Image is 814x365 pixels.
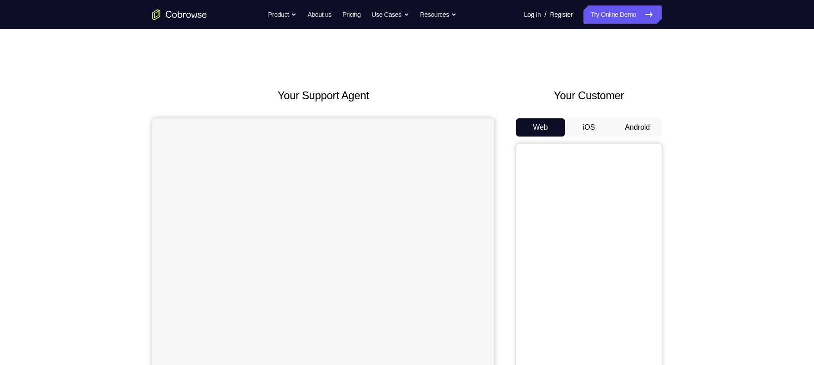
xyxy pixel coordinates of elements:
a: Pricing [342,5,361,24]
button: Resources [420,5,457,24]
button: Android [613,118,662,137]
button: iOS [565,118,613,137]
h2: Your Customer [516,87,662,104]
h2: Your Support Agent [152,87,494,104]
a: Register [550,5,573,24]
button: Use Cases [372,5,409,24]
button: Product [268,5,297,24]
button: Web [516,118,565,137]
a: Log In [524,5,541,24]
a: Go to the home page [152,9,207,20]
a: Try Online Demo [583,5,662,24]
span: / [544,9,546,20]
a: About us [307,5,331,24]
